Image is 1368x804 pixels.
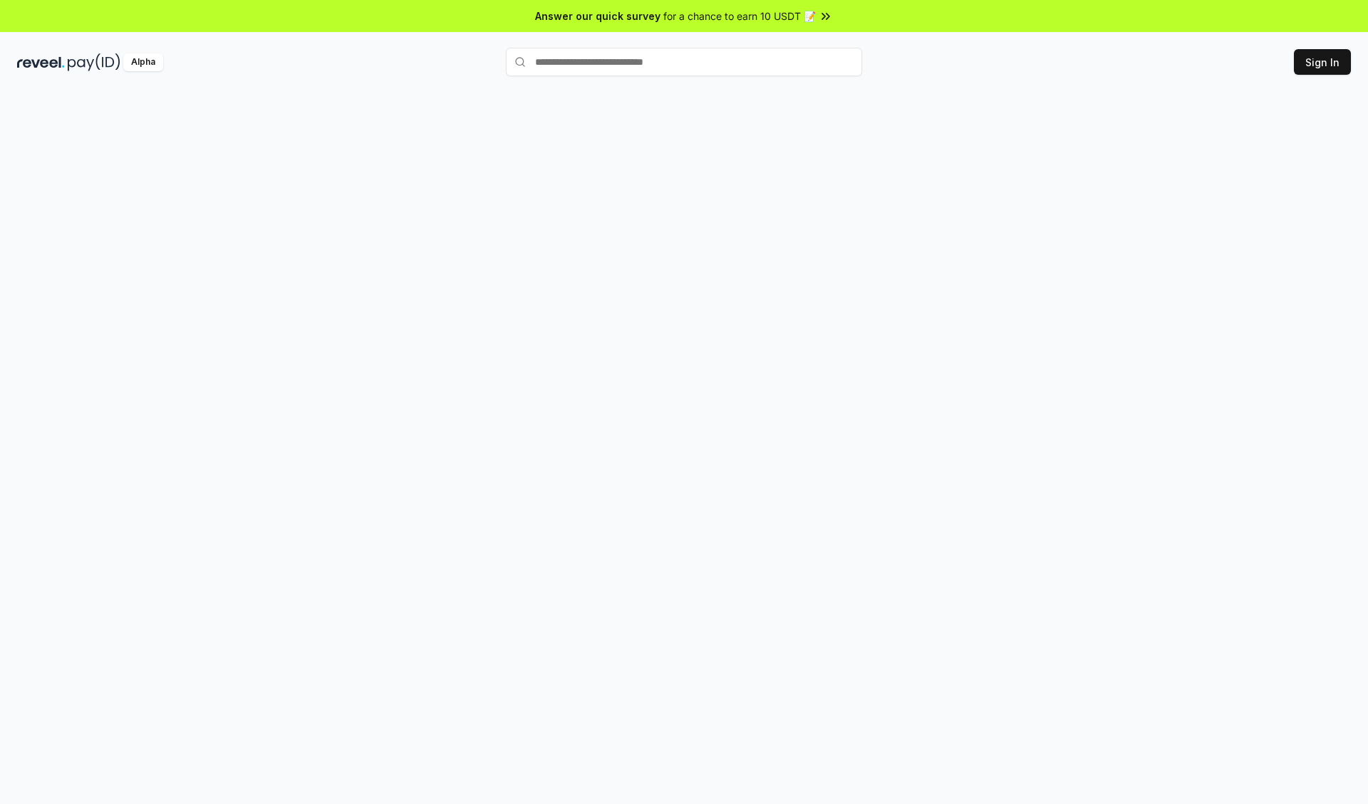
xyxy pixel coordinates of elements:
img: pay_id [68,53,120,71]
span: Answer our quick survey [535,9,660,24]
button: Sign In [1294,49,1351,75]
div: Alpha [123,53,163,71]
img: reveel_dark [17,53,65,71]
span: for a chance to earn 10 USDT 📝 [663,9,816,24]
